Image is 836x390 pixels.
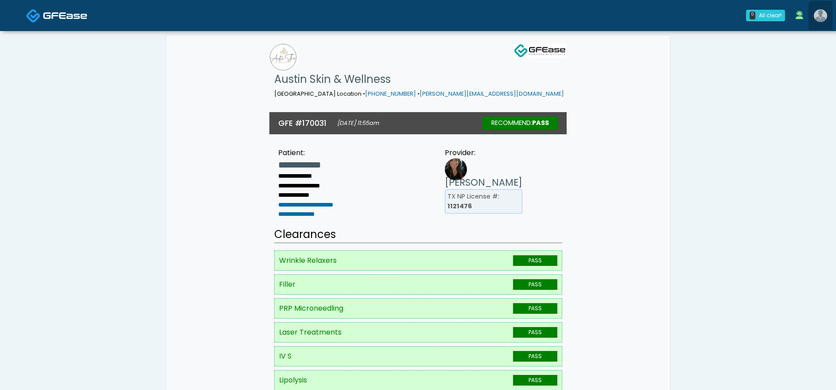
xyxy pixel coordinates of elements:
li: IV S [274,346,562,367]
span: PASS [513,255,557,266]
a: 0 All clear! [741,6,790,25]
button: Open LiveChat chat widget [7,4,34,30]
h1: Austin Skin & Wellness [274,70,564,88]
span: PASS [513,327,557,338]
a: [PHONE_NUMBER] [365,90,416,97]
h3: GFE #170031 [278,117,327,129]
span: PASS [513,351,557,362]
small: [DATE] 11:55am [337,119,379,127]
b: 1121476 [447,202,472,211]
img: GFEase Logo [513,44,567,58]
div: RECOMMEND: [482,117,558,130]
img: Austin Skin & Wellness [270,44,296,70]
span: PASS [513,303,557,314]
span: PASS [513,375,557,386]
span: • [363,90,365,97]
li: TX NP License #: [445,189,522,214]
div: Patient: [278,148,350,158]
li: PRP Microneedling [274,298,562,319]
a: Docovia [26,1,87,30]
h2: Clearances [274,226,562,243]
img: Docovia [26,8,41,23]
div: 0 [750,12,755,19]
small: [GEOGRAPHIC_DATA] Location [274,90,564,97]
h3: [PERSON_NAME] [445,176,522,189]
a: [PERSON_NAME][EMAIL_ADDRESS][DOMAIN_NAME] [420,90,564,97]
img: Docovia [43,11,87,20]
img: Provider image [445,158,467,180]
strong: Pass [532,118,549,127]
li: Laser Treatments [274,322,562,343]
div: Provider: [445,148,522,158]
span: PASS [513,279,557,290]
div: All clear! [759,12,782,19]
li: Wrinkle Relaxers [274,250,562,271]
span: • [417,90,420,97]
img: Front Desk [814,9,827,22]
li: Filler [274,274,562,295]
